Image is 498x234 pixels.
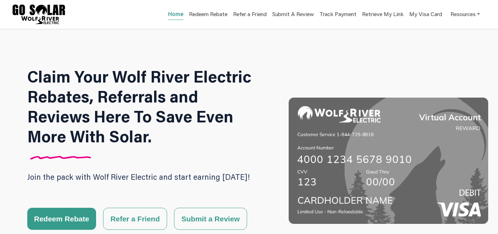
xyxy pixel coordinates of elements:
[27,169,265,185] p: Join the pack with Wolf River Electric and start earning [DATE]!
[13,5,65,24] img: Program logo
[103,208,167,230] button: Refer a Friend
[362,10,404,20] a: Retrieve My Link
[174,208,247,230] button: Submit a Review
[168,10,183,20] a: Home
[319,10,356,20] a: Track Payment
[27,156,94,159] img: Divider
[409,7,442,21] a: My Visa Card
[233,10,267,20] a: Refer a Friend
[450,7,480,21] a: Resources
[27,208,96,230] button: Redeem Rebate
[27,66,265,146] h1: Claim Your Wolf River Electric Rebates, Referrals and Reviews Here To Save Even More With Solar.
[189,10,228,20] a: Redeem Rebate
[272,10,314,20] a: Submit A Review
